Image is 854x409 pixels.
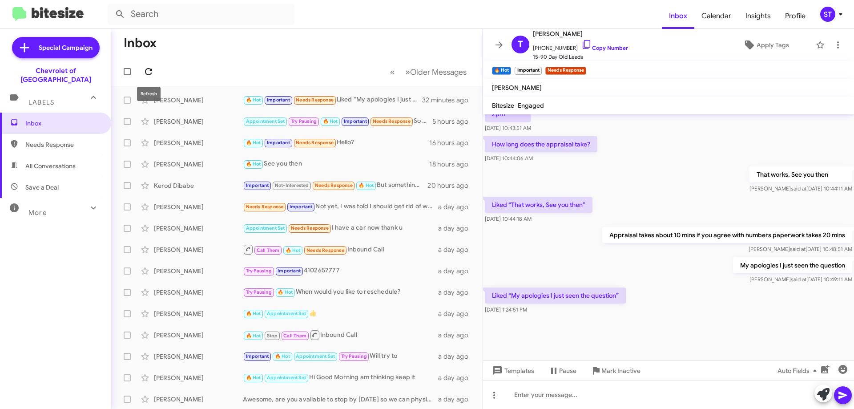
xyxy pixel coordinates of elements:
[246,333,261,339] span: 🔥 Hot
[438,395,475,404] div: a day ago
[28,98,54,106] span: Labels
[483,363,541,379] button: Templates
[438,373,475,382] div: a day ago
[584,363,648,379] button: Mark Inactive
[492,67,511,75] small: 🔥 Hot
[390,66,395,77] span: «
[291,118,317,124] span: Try Pausing
[108,4,294,25] input: Search
[427,181,475,190] div: 20 hours ago
[154,138,243,147] div: [PERSON_NAME]
[154,352,243,361] div: [PERSON_NAME]
[323,118,338,124] span: 🔥 Hot
[243,329,438,340] div: Inbound Call
[267,97,290,103] span: Important
[257,247,280,253] span: Call Them
[541,363,584,379] button: Pause
[154,373,243,382] div: [PERSON_NAME]
[438,352,475,361] div: a day ago
[283,333,306,339] span: Call Them
[438,202,475,211] div: a day ago
[533,28,628,39] span: [PERSON_NAME]
[137,87,161,101] div: Refresh
[243,159,429,169] div: See you then
[243,202,438,212] div: Not yet, I was told I should get rid of what I have first
[749,166,852,182] p: That works, See you then
[246,268,272,274] span: Try Pausing
[275,182,309,188] span: Not-Interested
[296,140,334,146] span: Needs Response
[154,331,243,340] div: [PERSON_NAME]
[25,119,101,128] span: Inbox
[738,3,778,29] a: Insights
[243,223,438,233] div: I have a car now thank u
[749,276,852,283] span: [PERSON_NAME] [DATE] 10:49:11 AM
[267,375,306,381] span: Appointment Set
[154,395,243,404] div: [PERSON_NAME]
[290,204,313,210] span: Important
[246,182,269,188] span: Important
[154,245,243,254] div: [PERSON_NAME]
[485,288,626,304] p: Liked “My apologies I just seen the question”
[278,289,293,295] span: 🔥 Hot
[315,182,353,188] span: Needs Response
[154,160,243,169] div: [PERSON_NAME]
[12,37,100,58] a: Special Campaign
[267,333,278,339] span: Stop
[243,95,422,105] div: Liked “My apologies I just seen the question”
[286,247,301,253] span: 🔥 Hot
[694,3,738,29] a: Calendar
[790,246,806,252] span: said at
[813,7,844,22] button: ST
[154,267,243,275] div: [PERSON_NAME]
[791,185,806,192] span: said at
[515,67,541,75] small: Important
[545,67,586,75] small: Needs Response
[559,363,576,379] span: Pause
[518,101,544,109] span: Engaged
[28,209,47,217] span: More
[749,246,852,252] span: [PERSON_NAME] [DATE] 10:48:51 AM
[25,183,59,192] span: Save a Deal
[601,363,640,379] span: Mark Inactive
[243,395,438,404] div: Awesome, are you available to stop by [DATE] so we can physically see your vehicle?
[243,138,429,148] div: Hello?
[25,162,76,170] span: All Conversations
[777,363,820,379] span: Auto Fields
[246,353,269,359] span: Important
[359,182,374,188] span: 🔥 Hot
[492,84,542,92] span: [PERSON_NAME]
[485,155,533,162] span: [DATE] 10:44:06 AM
[820,7,835,22] div: ST
[246,140,261,146] span: 🔥 Hot
[490,363,534,379] span: Templates
[154,181,243,190] div: Kerod Dibabe
[492,101,514,109] span: Bitesize
[243,287,438,297] div: When would you like to reschedule?
[154,309,243,318] div: [PERSON_NAME]
[243,116,432,126] div: So could you please come and get the truck 🙏
[485,136,597,152] p: How long does the appraisal take?
[243,266,438,276] div: 4102657777
[246,204,284,210] span: Needs Response
[246,225,285,231] span: Appointment Set
[124,36,157,50] h1: Inbox
[246,161,261,167] span: 🔥 Hot
[243,180,427,190] div: But something else had came up
[296,97,334,103] span: Needs Response
[533,39,628,53] span: [PHONE_NUMBER]
[296,353,335,359] span: Appointment Set
[485,197,592,213] p: Liked “That works, See you then”
[154,288,243,297] div: [PERSON_NAME]
[720,37,811,53] button: Apply Tags
[438,288,475,297] div: a day ago
[438,331,475,340] div: a day ago
[485,125,531,131] span: [DATE] 10:43:51 AM
[778,3,813,29] a: Profile
[518,37,523,52] span: T
[432,117,475,126] div: 5 hours ago
[485,306,527,313] span: [DATE] 1:24:51 PM
[770,363,827,379] button: Auto Fields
